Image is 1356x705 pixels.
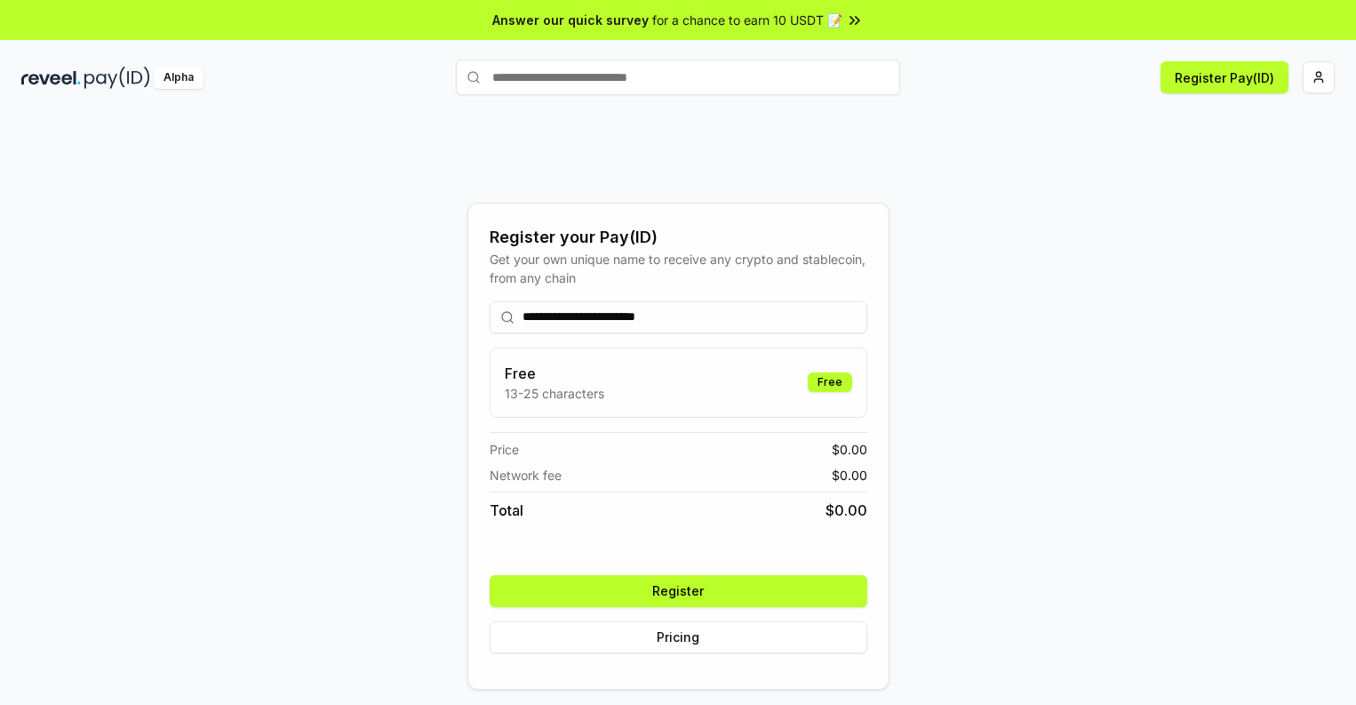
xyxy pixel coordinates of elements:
[490,500,523,521] span: Total
[21,67,81,89] img: reveel_dark
[490,440,519,459] span: Price
[832,440,867,459] span: $ 0.00
[154,67,203,89] div: Alpha
[832,466,867,485] span: $ 0.00
[490,466,562,485] span: Network fee
[84,67,150,89] img: pay_id
[808,373,852,392] div: Free
[490,575,867,607] button: Register
[490,225,867,250] div: Register your Pay(ID)
[652,11,842,29] span: for a chance to earn 10 USDT 📝
[505,363,604,384] h3: Free
[505,384,604,403] p: 13-25 characters
[1161,61,1288,93] button: Register Pay(ID)
[492,11,649,29] span: Answer our quick survey
[826,500,867,521] span: $ 0.00
[490,621,867,653] button: Pricing
[490,250,867,287] div: Get your own unique name to receive any crypto and stablecoin, from any chain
